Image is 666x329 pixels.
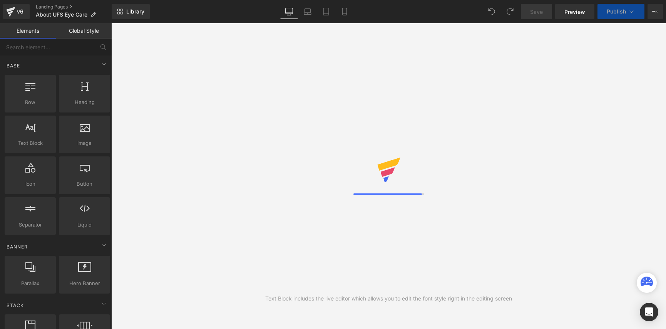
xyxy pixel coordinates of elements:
a: Laptop [298,4,317,19]
button: Undo [484,4,499,19]
span: Parallax [7,279,54,287]
span: About UFS Eye Care [36,12,87,18]
div: Text Block includes the live editor which allows you to edit the font style right in the editing ... [265,294,512,303]
span: Save [530,8,543,16]
div: v6 [15,7,25,17]
span: Publish [607,8,626,15]
a: Mobile [335,4,354,19]
span: Banner [6,243,28,250]
span: Base [6,62,21,69]
button: More [648,4,663,19]
span: Button [61,180,108,188]
span: Image [61,139,108,147]
span: Separator [7,221,54,229]
span: Row [7,98,54,106]
button: Redo [502,4,518,19]
a: Global Style [56,23,112,39]
span: Heading [61,98,108,106]
span: Stack [6,302,25,309]
a: Tablet [317,4,335,19]
span: Liquid [61,221,108,229]
a: v6 [3,4,30,19]
span: Preview [564,8,585,16]
span: Icon [7,180,54,188]
div: Open Intercom Messenger [640,303,658,321]
a: Preview [555,4,594,19]
span: Library [126,8,144,15]
span: Text Block [7,139,54,147]
a: New Library [112,4,150,19]
a: Landing Pages [36,4,112,10]
a: Desktop [280,4,298,19]
span: Hero Banner [61,279,108,287]
button: Publish [597,4,644,19]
